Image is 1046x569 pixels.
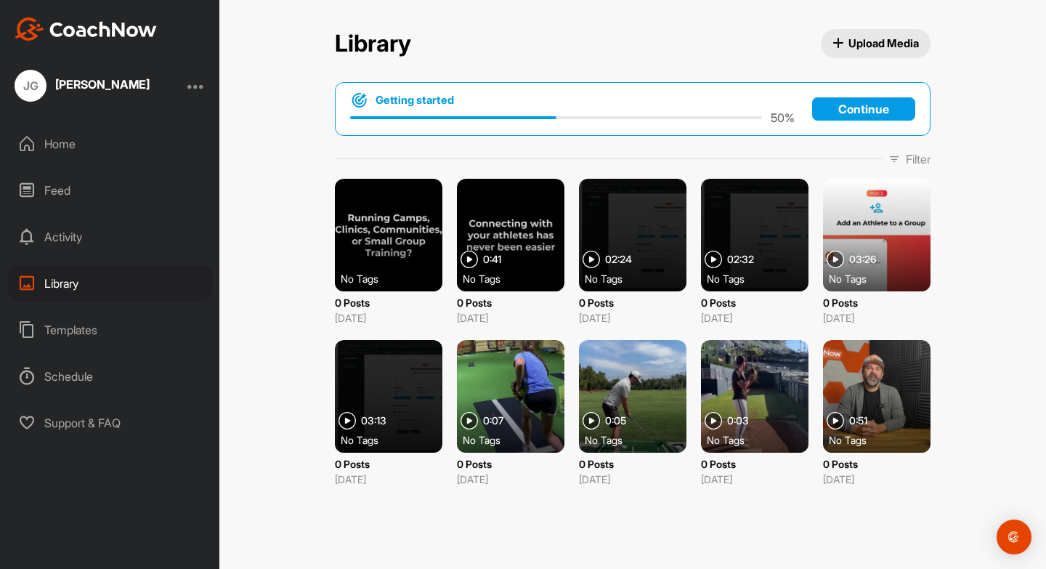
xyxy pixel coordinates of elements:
[771,109,795,126] p: 50 %
[605,254,632,265] span: 02:24
[55,78,150,90] div: [PERSON_NAME]
[457,295,564,310] p: 0 Posts
[823,310,931,326] p: [DATE]
[335,310,442,326] p: [DATE]
[583,251,600,268] img: play
[583,412,600,429] img: play
[827,251,844,268] img: play
[8,219,213,255] div: Activity
[701,310,808,326] p: [DATE]
[461,251,478,268] img: play
[376,92,454,108] h1: Getting started
[585,271,692,286] div: No Tags
[8,172,213,209] div: Feed
[463,432,570,447] div: No Tags
[829,432,936,447] div: No Tags
[705,251,722,268] img: play
[338,412,356,429] img: play
[8,265,213,302] div: Library
[823,295,931,310] p: 0 Posts
[335,30,411,58] h2: Library
[350,92,368,109] img: bullseye
[827,412,844,429] img: play
[483,254,501,265] span: 0:41
[335,295,442,310] p: 0 Posts
[823,472,931,487] p: [DATE]
[701,456,808,472] p: 0 Posts
[457,472,564,487] p: [DATE]
[579,472,686,487] p: [DATE]
[707,271,814,286] div: No Tags
[821,29,931,58] button: Upload Media
[823,456,931,472] p: 0 Posts
[705,412,722,429] img: play
[727,416,749,426] span: 0:03
[15,70,46,102] div: JG
[849,254,876,265] span: 03:26
[701,472,808,487] p: [DATE]
[906,150,931,168] p: Filter
[341,432,448,447] div: No Tags
[8,405,213,441] div: Support & FAQ
[727,254,754,265] span: 02:32
[832,36,920,51] span: Upload Media
[579,310,686,326] p: [DATE]
[997,520,1031,554] div: Open Intercom Messenger
[361,416,386,426] span: 03:13
[8,358,213,395] div: Schedule
[8,312,213,348] div: Templates
[461,412,478,429] img: play
[15,17,157,41] img: CoachNow
[585,432,692,447] div: No Tags
[335,456,442,472] p: 0 Posts
[812,97,915,121] a: Continue
[335,472,442,487] p: [DATE]
[579,295,686,310] p: 0 Posts
[8,126,213,162] div: Home
[483,416,504,426] span: 0:07
[457,456,564,472] p: 0 Posts
[341,271,448,286] div: No Tags
[463,271,570,286] div: No Tags
[605,416,626,426] span: 0:05
[457,310,564,326] p: [DATE]
[829,271,936,286] div: No Tags
[707,432,814,447] div: No Tags
[849,416,867,426] span: 0:51
[579,456,686,472] p: 0 Posts
[701,295,808,310] p: 0 Posts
